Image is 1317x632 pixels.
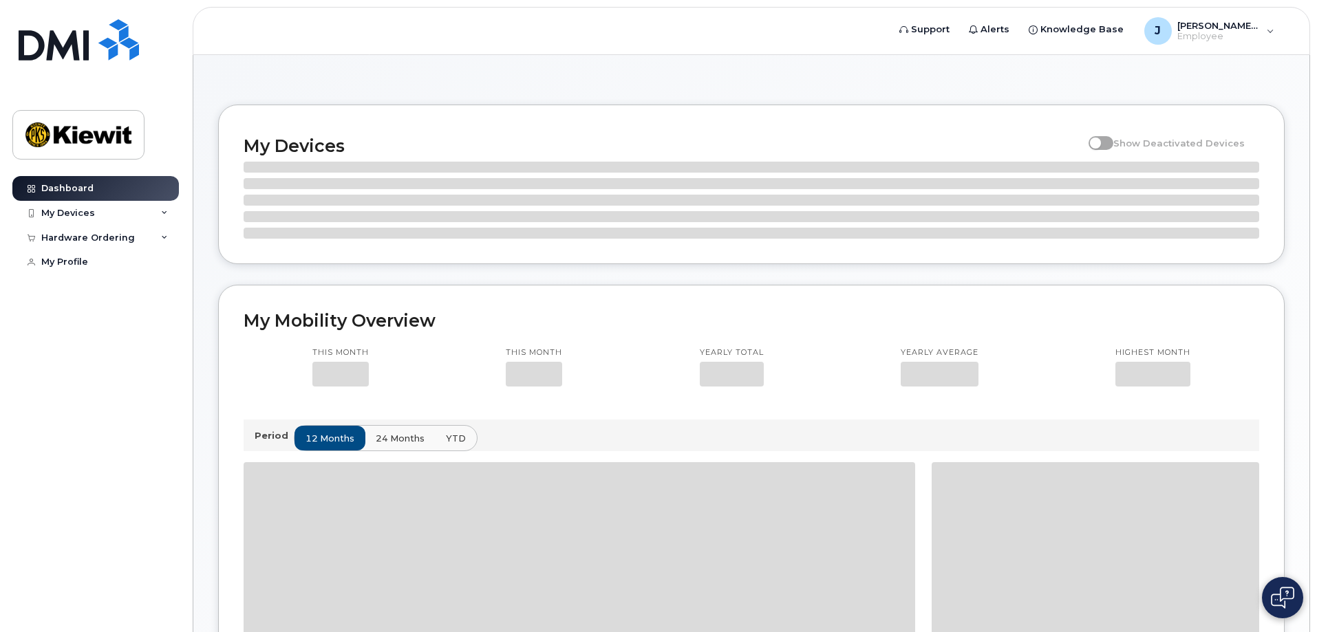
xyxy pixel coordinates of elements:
[244,135,1082,156] h2: My Devices
[1271,587,1294,609] img: Open chat
[446,432,466,445] span: YTD
[1113,138,1245,149] span: Show Deactivated Devices
[376,432,425,445] span: 24 months
[506,347,562,358] p: This month
[1089,130,1100,141] input: Show Deactivated Devices
[1115,347,1190,358] p: Highest month
[244,310,1259,331] h2: My Mobility Overview
[901,347,978,358] p: Yearly average
[255,429,294,442] p: Period
[312,347,369,358] p: This month
[700,347,764,358] p: Yearly total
